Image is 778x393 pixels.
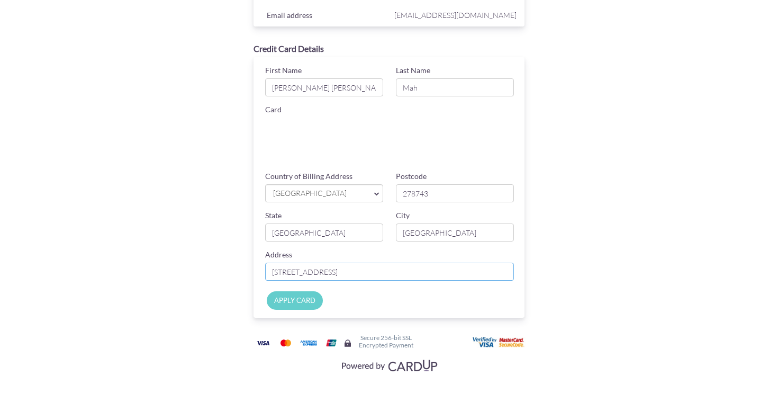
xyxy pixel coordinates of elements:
input: APPLY CARD [267,291,323,310]
div: Email address [259,8,392,24]
img: User card [473,337,526,349]
label: Last Name [396,65,430,76]
label: Country of Billing Address [265,171,352,182]
div: Credit Card Details [254,43,524,55]
img: American Express [298,336,319,350]
label: Address [265,249,292,260]
img: Visa [252,336,274,350]
iframe: Secure card expiration date input frame [265,148,385,167]
h6: Secure 256-bit SSL Encrypted Payment [359,334,413,348]
iframe: Secure card security code input frame [398,148,518,167]
label: City [396,210,410,221]
img: Visa, Mastercard [336,355,442,375]
label: State [265,210,282,221]
img: Mastercard [275,336,296,350]
iframe: Secure card number input frame [265,118,515,137]
label: Postcode [396,171,427,182]
span: [GEOGRAPHIC_DATA] [272,188,366,199]
label: First Name [265,65,302,76]
label: Card [265,104,282,115]
a: [GEOGRAPHIC_DATA] [265,184,383,202]
img: Union Pay [321,336,342,350]
img: Secure lock [343,339,352,347]
span: [EMAIL_ADDRESS][DOMAIN_NAME] [392,8,517,22]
